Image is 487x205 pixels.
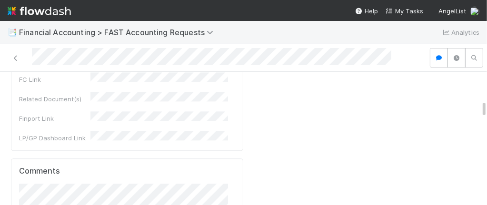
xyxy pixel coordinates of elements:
[442,27,479,38] a: Analytics
[355,6,378,16] div: Help
[19,94,90,104] div: Related Document(s)
[19,166,235,176] h5: Comments
[386,7,423,15] span: My Tasks
[470,7,479,16] img: avatar_e5ec2f5b-afc7-4357-8cf1-2139873d70b1.png
[19,28,218,37] span: Financial Accounting > FAST Accounting Requests
[8,3,71,19] img: logo-inverted-e16ddd16eac7371096b0.svg
[19,133,90,143] div: LP/GP Dashboard Link
[438,7,466,15] span: AngelList
[386,6,423,16] a: My Tasks
[19,75,90,84] div: FC Link
[19,114,90,123] div: Finport Link
[8,28,17,36] span: 📑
